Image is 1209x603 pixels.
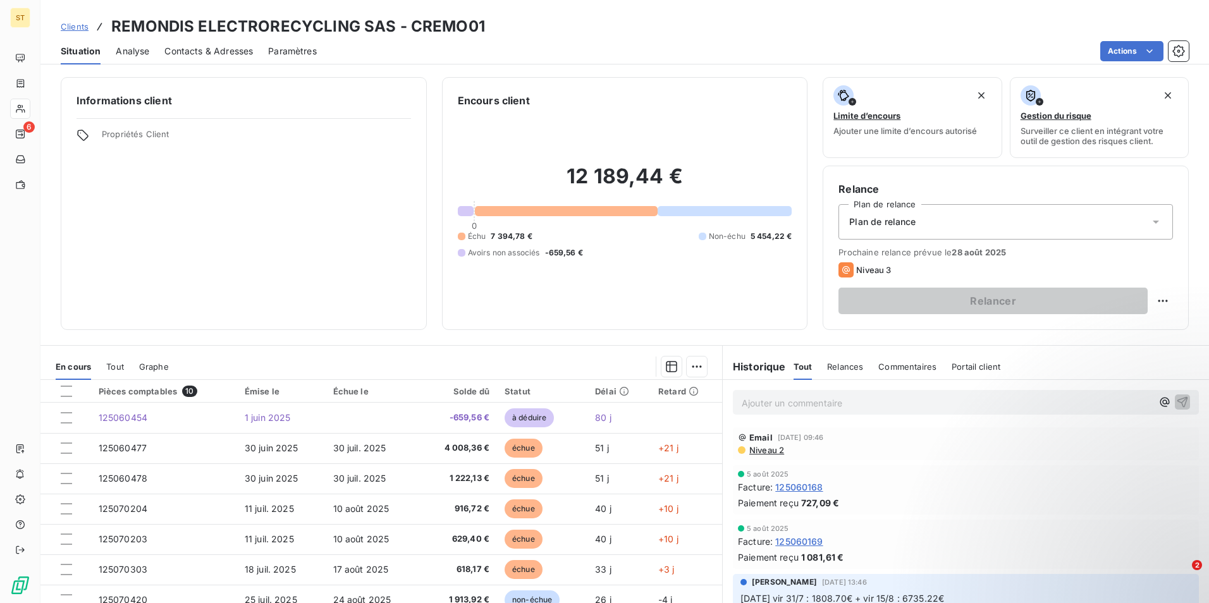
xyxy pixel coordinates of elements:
span: 727,09 € [801,496,839,509]
span: 17 août 2025 [333,564,389,575]
span: +3 j [658,564,675,575]
span: Relances [827,362,863,372]
span: +21 j [658,442,678,453]
div: Retard [658,386,715,396]
span: 10 [182,386,197,397]
span: 10 août 2025 [333,503,390,514]
div: Pièces comptables [99,386,230,397]
span: Situation [61,45,101,58]
span: échue [505,560,543,579]
span: Tout [106,362,124,372]
span: 2 [1192,560,1202,570]
span: Limite d’encours [833,111,900,121]
span: -659,56 € [427,411,489,424]
span: 80 j [595,412,611,423]
span: Graphe [139,362,169,372]
h6: Relance [838,181,1173,197]
span: 125070204 [99,503,147,514]
span: Email [749,432,773,442]
span: Prochaine relance prévue le [838,247,1173,257]
span: Portail client [952,362,1000,372]
span: +21 j [658,473,678,484]
span: -659,56 € [545,247,583,259]
h6: Encours client [458,93,530,108]
span: [PERSON_NAME] [752,576,817,588]
span: 40 j [595,533,611,544]
span: 28 août 2025 [952,247,1006,257]
span: Gestion du risque [1021,111,1091,121]
h6: Informations client [77,93,411,108]
span: 30 juil. 2025 [333,473,386,484]
a: 6 [10,124,30,144]
span: 30 juin 2025 [245,473,298,484]
img: Logo LeanPay [10,575,30,595]
span: Tout [794,362,813,372]
span: 125060454 [99,412,147,423]
div: Solde dû [427,386,489,396]
span: [DATE] 13:46 [822,578,867,586]
span: 5 août 2025 [747,525,789,532]
span: Surveiller ce client en intégrant votre outil de gestion des risques client. [1021,126,1178,146]
iframe: Intercom live chat [1166,560,1196,590]
span: Analyse [116,45,149,58]
span: 51 j [595,473,609,484]
span: échue [505,469,543,488]
span: 30 juil. 2025 [333,442,386,453]
span: 33 j [595,564,611,575]
span: +10 j [658,503,678,514]
div: Statut [505,386,580,396]
span: Contacts & Adresses [164,45,253,58]
div: Émise le [245,386,318,396]
span: 125060169 [775,535,823,548]
button: Actions [1100,41,1163,61]
span: Clients [61,21,89,32]
button: Gestion du risqueSurveiller ce client en intégrant votre outil de gestion des risques client. [1010,77,1189,158]
span: 1 222,13 € [427,472,489,485]
span: 11 juil. 2025 [245,503,294,514]
span: 1 juin 2025 [245,412,291,423]
span: Facture : [738,480,773,494]
span: En cours [56,362,91,372]
span: 125060478 [99,473,147,484]
span: 125060477 [99,442,147,453]
span: 10 août 2025 [333,533,390,544]
span: Paramètres [268,45,317,58]
span: Paiement reçu [738,496,799,509]
span: 125060168 [775,480,823,494]
button: Relancer [838,288,1148,314]
span: Avoirs non associés [468,247,540,259]
span: Facture : [738,535,773,548]
span: Niveau 2 [748,445,784,455]
span: Paiement reçu [738,551,799,564]
span: échue [505,530,543,549]
span: 1 081,61 € [801,551,844,564]
span: 5 454,22 € [751,231,792,242]
span: 125070303 [99,564,147,575]
span: Échu [468,231,486,242]
span: 18 juil. 2025 [245,564,296,575]
span: 40 j [595,503,611,514]
div: ST [10,8,30,28]
h6: Historique [723,359,786,374]
span: à déduire [505,408,554,427]
span: échue [505,439,543,458]
span: 51 j [595,442,609,453]
div: Échue le [333,386,412,396]
span: Commentaires [878,362,936,372]
span: [DATE] 09:46 [778,434,824,441]
span: 5 août 2025 [747,470,789,478]
span: 7 394,78 € [491,231,532,242]
span: Propriétés Client [102,129,411,147]
span: 0 [472,221,477,231]
span: 618,17 € [427,563,489,576]
span: 11 juil. 2025 [245,533,294,544]
span: 4 008,36 € [427,442,489,454]
span: 6 [23,121,35,133]
a: Clients [61,20,89,33]
span: Ajouter une limite d’encours autorisé [833,126,977,136]
span: Plan de relance [849,216,916,228]
span: 125070203 [99,533,147,544]
span: Niveau 3 [856,265,891,275]
span: 30 juin 2025 [245,442,298,453]
h2: 12 189,44 € [458,164,792,202]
